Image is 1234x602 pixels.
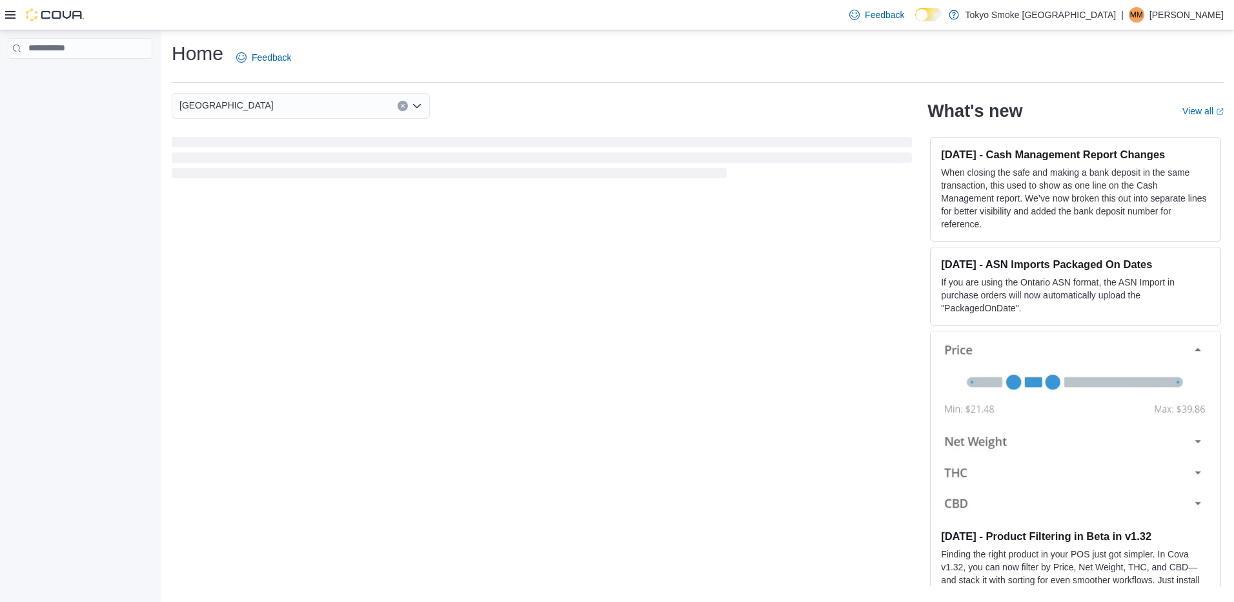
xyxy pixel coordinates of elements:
[179,98,274,113] span: [GEOGRAPHIC_DATA]
[252,51,291,64] span: Feedback
[172,140,912,181] span: Loading
[941,166,1210,231] p: When closing the safe and making a bank deposit in the same transaction, this used to show as one...
[865,8,904,21] span: Feedback
[844,2,909,28] a: Feedback
[412,101,422,111] button: Open list of options
[1121,7,1124,23] p: |
[26,8,84,21] img: Cova
[1216,108,1224,116] svg: External link
[941,258,1210,271] h3: [DATE] - ASN Imports Packaged On Dates
[915,8,942,21] input: Dark Mode
[398,101,408,111] button: Clear input
[1129,7,1144,23] div: Matthew Marshall
[1130,7,1143,23] span: MM
[1182,106,1224,116] a: View allExternal link
[172,41,223,67] h1: Home
[231,45,296,70] a: Feedback
[941,148,1210,161] h3: [DATE] - Cash Management Report Changes
[1149,7,1224,23] p: [PERSON_NAME]
[966,7,1117,23] p: Tokyo Smoke [GEOGRAPHIC_DATA]
[941,530,1210,543] h3: [DATE] - Product Filtering in Beta in v1.32
[941,276,1210,315] p: If you are using the Ontario ASN format, the ASN Import in purchase orders will now automatically...
[927,101,1022,121] h2: What's new
[915,21,916,22] span: Dark Mode
[8,61,152,92] nav: Complex example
